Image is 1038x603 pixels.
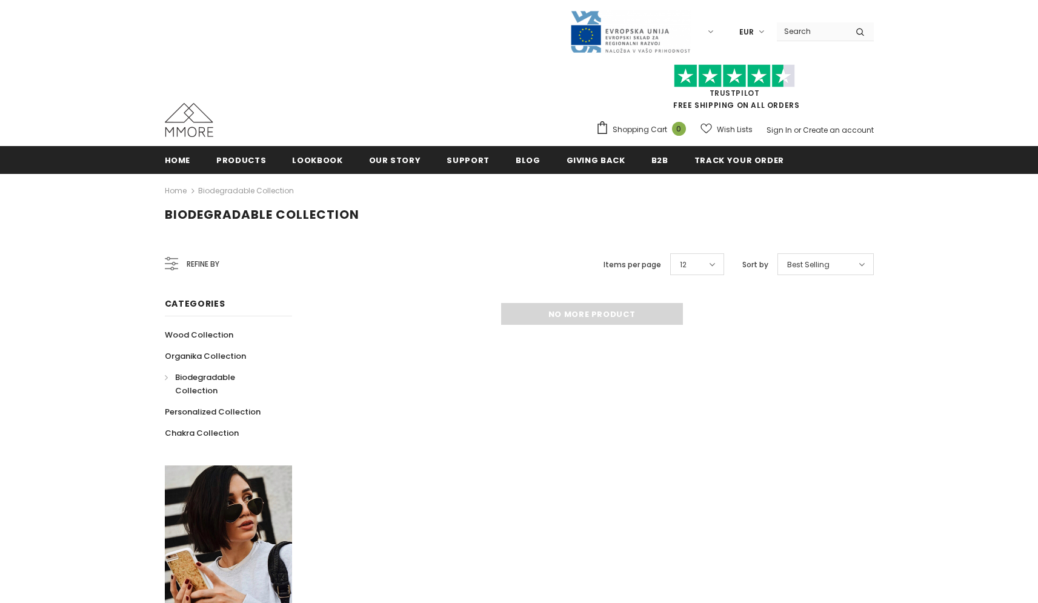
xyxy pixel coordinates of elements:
[216,155,266,166] span: Products
[516,146,541,173] a: Blog
[447,146,490,173] a: support
[567,155,625,166] span: Giving back
[165,206,359,223] span: Biodegradable Collection
[767,125,792,135] a: Sign In
[165,324,233,345] a: Wood Collection
[516,155,541,166] span: Blog
[567,146,625,173] a: Giving back
[165,367,279,401] a: Biodegradable Collection
[292,155,342,166] span: Lookbook
[674,64,795,88] img: Trust Pilot Stars
[175,371,235,396] span: Biodegradable Collection
[613,124,667,136] span: Shopping Cart
[794,125,801,135] span: or
[165,298,225,310] span: Categories
[787,259,830,271] span: Best Selling
[672,122,686,136] span: 0
[700,119,753,140] a: Wish Lists
[165,146,191,173] a: Home
[717,124,753,136] span: Wish Lists
[165,427,239,439] span: Chakra Collection
[742,259,768,271] label: Sort by
[187,258,219,271] span: Refine by
[570,10,691,54] img: Javni Razpis
[165,345,246,367] a: Organika Collection
[369,146,421,173] a: Our Story
[694,146,784,173] a: Track your order
[604,259,661,271] label: Items per page
[570,26,691,36] a: Javni Razpis
[739,26,754,38] span: EUR
[165,401,261,422] a: Personalized Collection
[165,155,191,166] span: Home
[803,125,874,135] a: Create an account
[777,22,847,40] input: Search Site
[165,103,213,137] img: MMORE Cases
[198,185,294,196] a: Biodegradable Collection
[447,155,490,166] span: support
[369,155,421,166] span: Our Story
[165,422,239,444] a: Chakra Collection
[596,121,692,139] a: Shopping Cart 0
[165,406,261,418] span: Personalized Collection
[292,146,342,173] a: Lookbook
[596,70,874,110] span: FREE SHIPPING ON ALL ORDERS
[651,155,668,166] span: B2B
[165,350,246,362] span: Organika Collection
[680,259,687,271] span: 12
[216,146,266,173] a: Products
[651,146,668,173] a: B2B
[165,329,233,341] span: Wood Collection
[694,155,784,166] span: Track your order
[165,184,187,198] a: Home
[710,88,760,98] a: Trustpilot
